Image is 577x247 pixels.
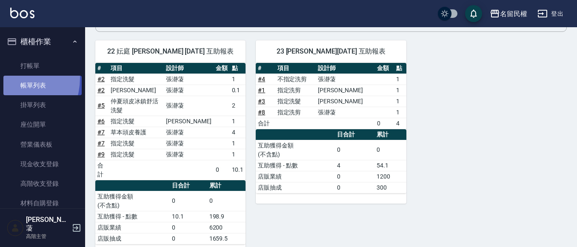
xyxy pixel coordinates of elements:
a: 材料自購登錄 [3,193,82,213]
td: 54.1 [374,160,406,171]
td: 指定洗髮 [109,116,164,127]
th: 累計 [374,129,406,140]
td: 198.9 [207,211,246,222]
td: 1 [394,85,406,96]
td: 指定洗剪 [275,85,316,96]
a: 現金收支登錄 [3,154,82,174]
td: 仲夏頭皮冰鎮舒活洗髮 [109,96,164,116]
th: 點 [230,63,246,74]
td: 300 [374,182,406,193]
table: a dense table [256,63,406,129]
th: 設計師 [164,63,213,74]
table: a dense table [95,180,246,244]
th: 設計師 [316,63,375,74]
td: 1 [230,116,246,127]
a: 打帳單 [3,56,82,76]
td: 指定洗髮 [275,96,316,107]
img: Person [7,219,24,236]
a: 座位開單 [3,115,82,134]
a: 掛單列表 [3,95,82,115]
th: 日合計 [335,129,374,140]
td: 6200 [207,222,246,233]
td: 10.1 [170,211,207,222]
a: #8 [258,109,265,116]
td: 合計 [95,160,109,180]
a: #4 [258,76,265,82]
td: 合計 [256,118,275,129]
td: 0 [214,160,230,180]
th: 點 [394,63,406,74]
td: 1 [394,74,406,85]
th: 金額 [214,63,230,74]
div: 名留民權 [500,9,527,19]
th: # [256,63,275,74]
span: 23 [PERSON_NAME][DATE] 互助報表 [266,47,396,56]
td: 0 [335,140,374,160]
td: 10.1 [230,160,246,180]
span: 22 妘庭 [PERSON_NAME] [DATE] 互助報表 [106,47,235,56]
td: 互助獲得 - 點數 [256,160,335,171]
a: #2 [97,76,105,82]
td: 1659.5 [207,233,246,244]
a: #2 [97,87,105,94]
td: 張瀞蓤 [164,85,213,96]
td: 0 [335,171,374,182]
td: [PERSON_NAME] [316,96,375,107]
th: 項目 [109,63,164,74]
td: [PERSON_NAME] [316,85,375,96]
td: 0 [375,118,394,129]
a: #5 [97,102,105,109]
table: a dense table [256,129,406,193]
button: 名留民權 [486,5,531,23]
td: 4 [230,127,246,138]
td: 張瀞蓤 [164,138,213,149]
td: 張瀞蓤 [164,74,213,85]
td: 張瀞蓤 [164,96,213,116]
a: 高階收支登錄 [3,174,82,193]
td: 指定洗髮 [109,138,164,149]
td: 店販抽成 [256,182,335,193]
td: 1 [394,96,406,107]
td: 張瀞蓤 [164,127,213,138]
td: 互助獲得 - 點數 [95,211,170,222]
td: 1 [230,74,246,85]
p: 高階主管 [26,233,69,240]
td: 1200 [374,171,406,182]
td: [PERSON_NAME] [109,85,164,96]
td: 不指定洗剪 [275,74,316,85]
a: #9 [97,151,105,158]
td: 1 [230,138,246,149]
td: 張瀞蓤 [164,149,213,160]
button: 登出 [534,6,567,22]
td: 張瀞蓤 [316,74,375,85]
th: # [95,63,109,74]
td: 張瀞蓤 [316,107,375,118]
a: #1 [258,87,265,94]
td: 4 [394,118,406,129]
a: #3 [258,98,265,105]
td: 0 [374,140,406,160]
button: 櫃檯作業 [3,31,82,53]
th: 累計 [207,180,246,191]
td: 指定洗髮 [109,74,164,85]
a: #7 [97,129,105,136]
td: 0 [207,191,246,211]
button: save [465,5,482,22]
h5: [PERSON_NAME]蓤 [26,216,69,233]
td: 互助獲得金額 (不含點) [256,140,335,160]
img: Logo [10,8,34,18]
a: 帳單列表 [3,76,82,95]
td: 店販業績 [256,171,335,182]
td: [PERSON_NAME] [164,116,213,127]
td: 店販業績 [95,222,170,233]
a: #7 [97,140,105,147]
th: 金額 [375,63,394,74]
th: 日合計 [170,180,207,191]
td: 店販抽成 [95,233,170,244]
td: 0 [170,233,207,244]
td: 0.1 [230,85,246,96]
a: 營業儀表板 [3,135,82,154]
td: 0 [170,222,207,233]
a: #6 [97,118,105,125]
td: 1 [394,107,406,118]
